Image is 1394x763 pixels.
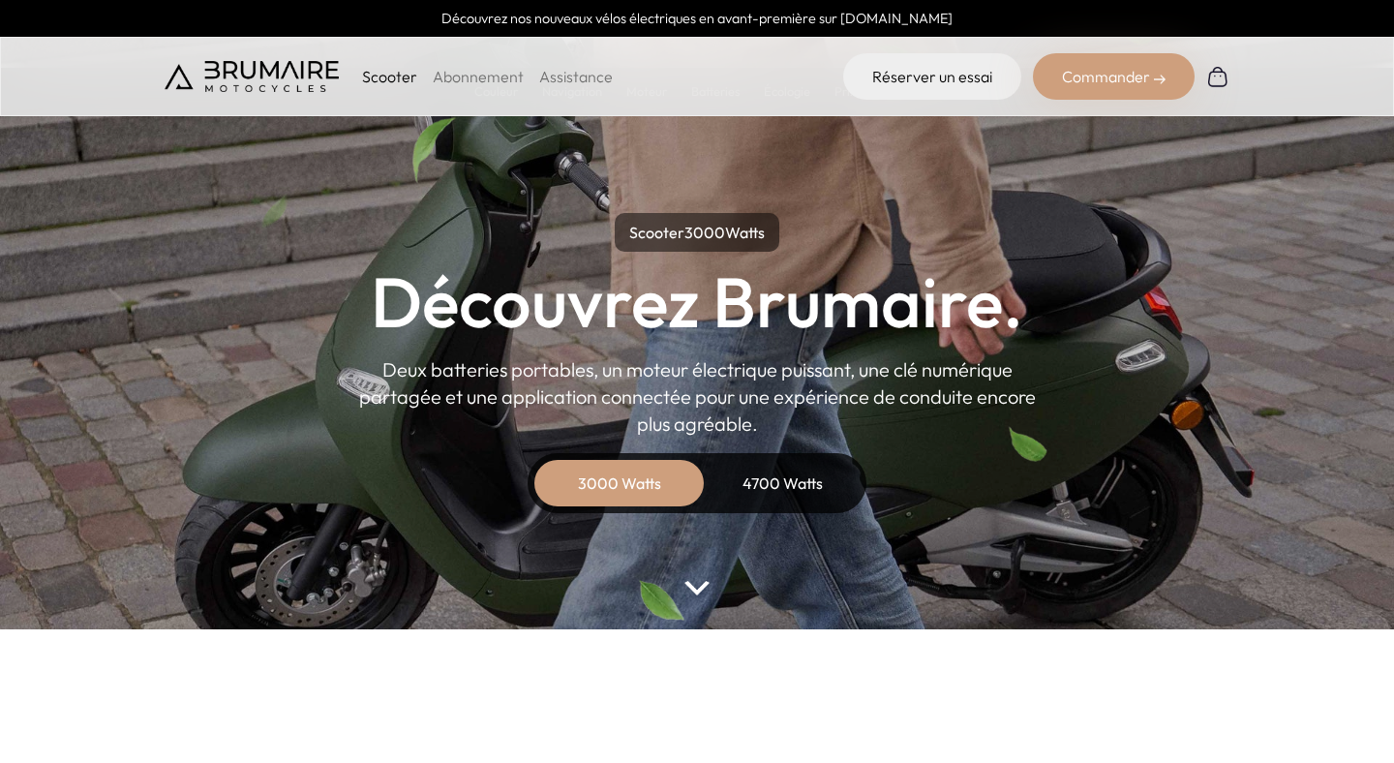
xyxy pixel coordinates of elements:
div: 3000 Watts [542,460,697,506]
a: Réserver un essai [843,53,1021,100]
img: Brumaire Motocycles [165,61,339,92]
h1: Découvrez Brumaire. [371,267,1023,337]
p: Scooter [362,65,417,88]
div: 4700 Watts [705,460,860,506]
span: 3000 [684,223,725,242]
p: Scooter Watts [615,213,779,252]
img: Panier [1206,65,1229,88]
a: Abonnement [433,67,524,86]
p: Deux batteries portables, un moteur électrique puissant, une clé numérique partagée et une applic... [358,356,1036,438]
a: Assistance [539,67,613,86]
img: arrow-bottom.png [684,581,710,595]
img: right-arrow-2.png [1154,74,1166,85]
div: Commander [1033,53,1195,100]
